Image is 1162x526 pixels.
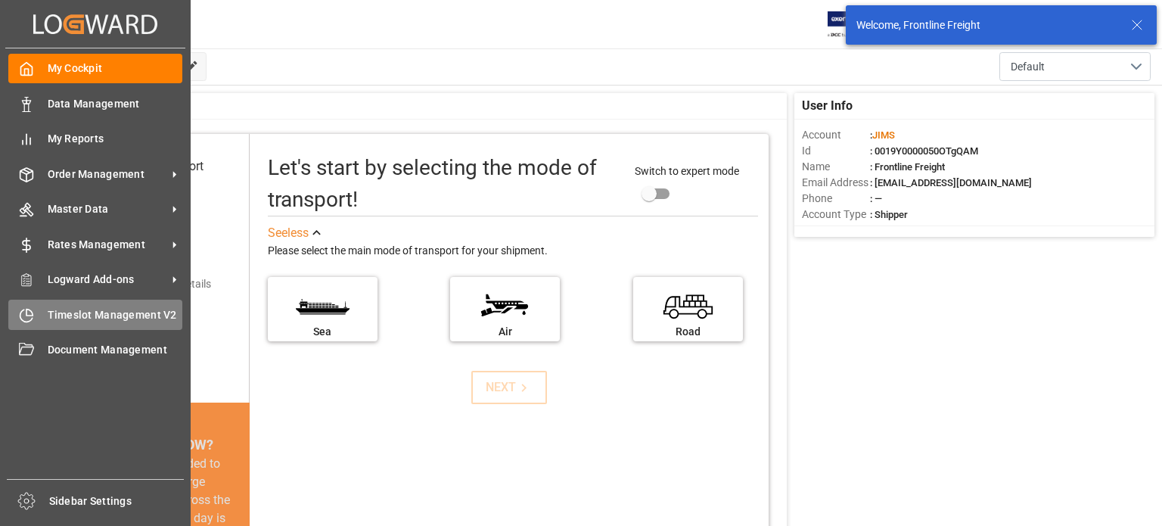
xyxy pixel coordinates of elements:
span: Sidebar Settings [49,493,185,509]
div: Air [458,324,552,340]
span: : Shipper [870,209,908,220]
span: Timeslot Management V2 [48,307,183,323]
button: NEXT [471,371,547,404]
span: My Cockpit [48,61,183,76]
span: Master Data [48,201,167,217]
span: Order Management [48,167,167,182]
span: Phone [802,191,870,207]
div: See less [268,224,309,242]
span: Account Type [802,207,870,223]
span: : — [870,193,882,204]
span: Email Address [802,175,870,191]
div: Road [641,324,735,340]
div: Sea [275,324,370,340]
img: Exertis%20JAM%20-%20Email%20Logo.jpg_1722504956.jpg [828,11,880,38]
div: Let's start by selecting the mode of transport! [268,152,620,216]
span: Id [802,143,870,159]
span: User Info [802,97,853,115]
span: Switch to expert mode [635,165,739,177]
span: : Frontline Freight [870,161,945,173]
a: Timeslot Management V2 [8,300,182,329]
span: JIMS [872,129,895,141]
span: Document Management [48,342,183,358]
div: Please select the main mode of transport for your shipment. [268,242,758,260]
div: NEXT [486,378,532,397]
span: My Reports [48,131,183,147]
span: Data Management [48,96,183,112]
span: Account [802,127,870,143]
span: Rates Management [48,237,167,253]
a: Data Management [8,89,182,118]
span: : [EMAIL_ADDRESS][DOMAIN_NAME] [870,177,1032,188]
button: open menu [999,52,1151,81]
span: : 0019Y0000050OTgQAM [870,145,978,157]
span: : [870,129,895,141]
div: Welcome, Frontline Freight [856,17,1117,33]
a: My Cockpit [8,54,182,83]
span: Logward Add-ons [48,272,167,288]
span: Default [1011,59,1045,75]
span: Name [802,159,870,175]
div: Add shipping details [117,276,211,292]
